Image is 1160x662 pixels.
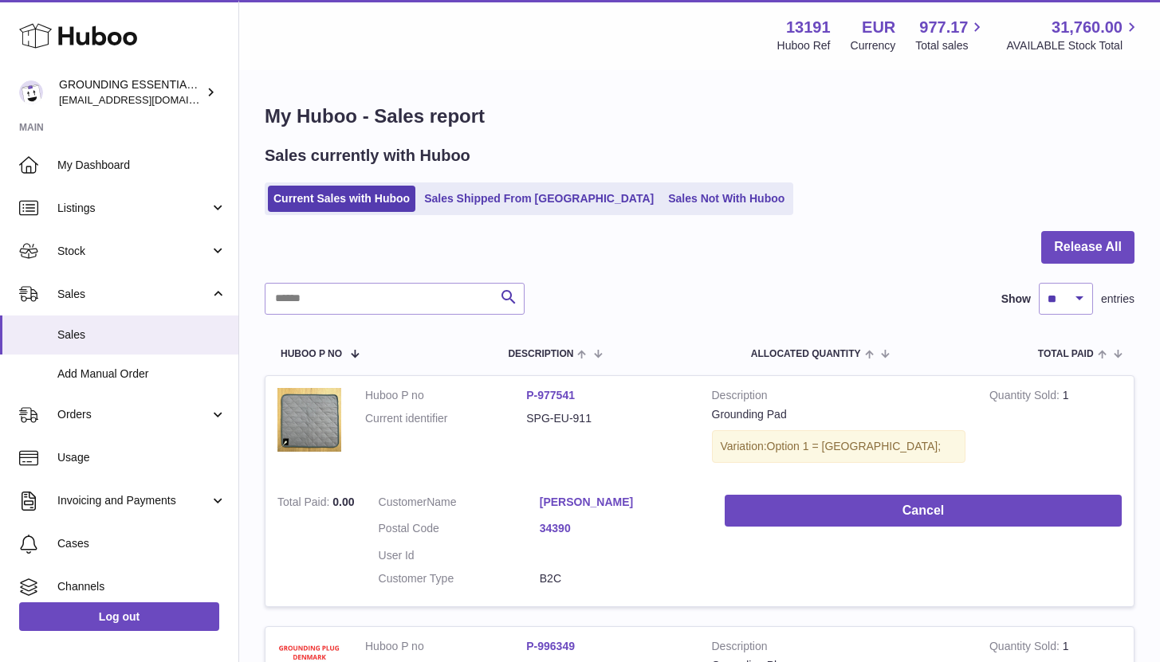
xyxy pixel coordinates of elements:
[526,411,687,426] dd: SPG-EU-911
[767,440,942,452] span: Option 1 = [GEOGRAPHIC_DATA];
[57,407,210,422] span: Orders
[59,93,234,106] span: [EMAIL_ADDRESS][DOMAIN_NAME]
[57,366,226,382] span: Add Manual Order
[862,17,895,38] strong: EUR
[419,186,659,212] a: Sales Shipped From [GEOGRAPHIC_DATA]
[57,493,210,508] span: Invoicing and Payments
[540,521,701,536] a: 34390
[989,389,1063,405] strong: Quantity Sold
[281,349,342,359] span: Huboo P no
[57,158,226,173] span: My Dashboard
[1101,292,1134,307] span: entries
[57,287,210,302] span: Sales
[851,38,896,53] div: Currency
[268,186,415,212] a: Current Sales with Huboo
[751,349,861,359] span: ALLOCATED Quantity
[57,579,226,594] span: Channels
[526,389,575,402] a: P-977541
[277,388,341,452] img: 3_4c1905e1-65c0-4abe-a7fd-6bdba12f8ac0.jpg
[365,388,526,403] dt: Huboo P no
[1001,292,1031,307] label: Show
[1038,349,1094,359] span: Total paid
[919,17,968,38] span: 977.17
[915,38,986,53] span: Total sales
[265,145,470,166] h2: Sales currently with Huboo
[786,17,831,38] strong: 13191
[57,536,226,551] span: Cases
[379,495,540,514] dt: Name
[1006,38,1141,53] span: AVAILABLE Stock Total
[526,640,575,652] a: P-996349
[365,639,526,654] dt: Huboo P no
[57,450,226,465] span: Usage
[540,495,701,510] a: [PERSON_NAME]
[989,640,1063,656] strong: Quantity Sold
[365,411,526,426] dt: Current identifier
[712,430,965,463] div: Variation:
[508,349,573,359] span: Description
[379,548,540,563] dt: User Id
[379,496,427,508] span: Customer
[977,376,1134,483] td: 1
[1052,17,1123,38] span: 31,760.00
[915,17,986,53] a: 977.17 Total sales
[540,571,701,586] dd: B2C
[379,521,540,540] dt: Postal Code
[1041,231,1134,264] button: Release All
[725,495,1122,527] button: Cancel
[59,77,203,108] div: GROUNDING ESSENTIALS INTERNATIONAL SLU
[332,496,354,508] span: 0.00
[19,80,43,104] img: espenwkopperud@gmail.com
[712,388,965,407] strong: Description
[57,244,210,259] span: Stock
[57,327,226,343] span: Sales
[57,201,210,216] span: Listings
[663,186,790,212] a: Sales Not With Huboo
[265,104,1134,129] h1: My Huboo - Sales report
[19,602,219,631] a: Log out
[777,38,831,53] div: Huboo Ref
[379,571,540,586] dt: Customer Type
[1006,17,1141,53] a: 31,760.00 AVAILABLE Stock Total
[712,407,965,422] div: Grounding Pad
[277,496,332,512] strong: Total Paid
[712,639,965,658] strong: Description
